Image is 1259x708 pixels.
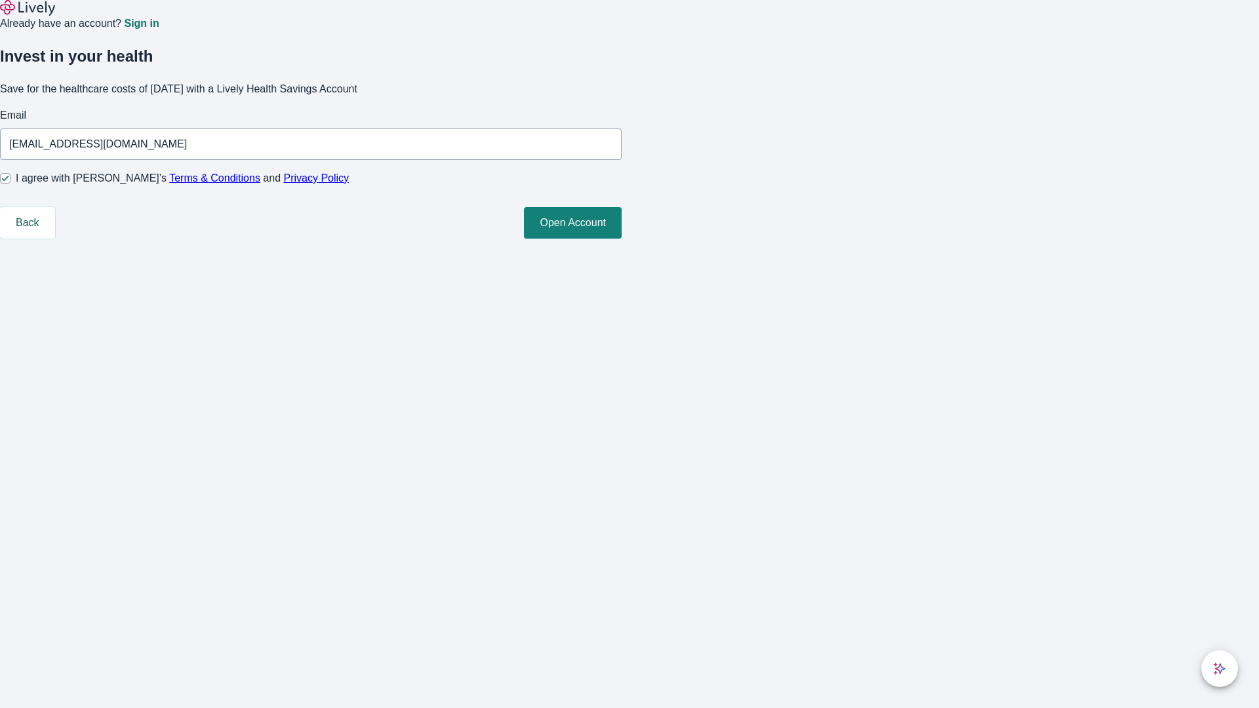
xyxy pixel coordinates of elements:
span: I agree with [PERSON_NAME]’s and [16,170,349,186]
a: Privacy Policy [284,172,350,184]
a: Sign in [124,18,159,29]
svg: Lively AI Assistant [1213,662,1226,675]
a: Terms & Conditions [169,172,260,184]
button: chat [1201,650,1238,687]
button: Open Account [524,207,622,239]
